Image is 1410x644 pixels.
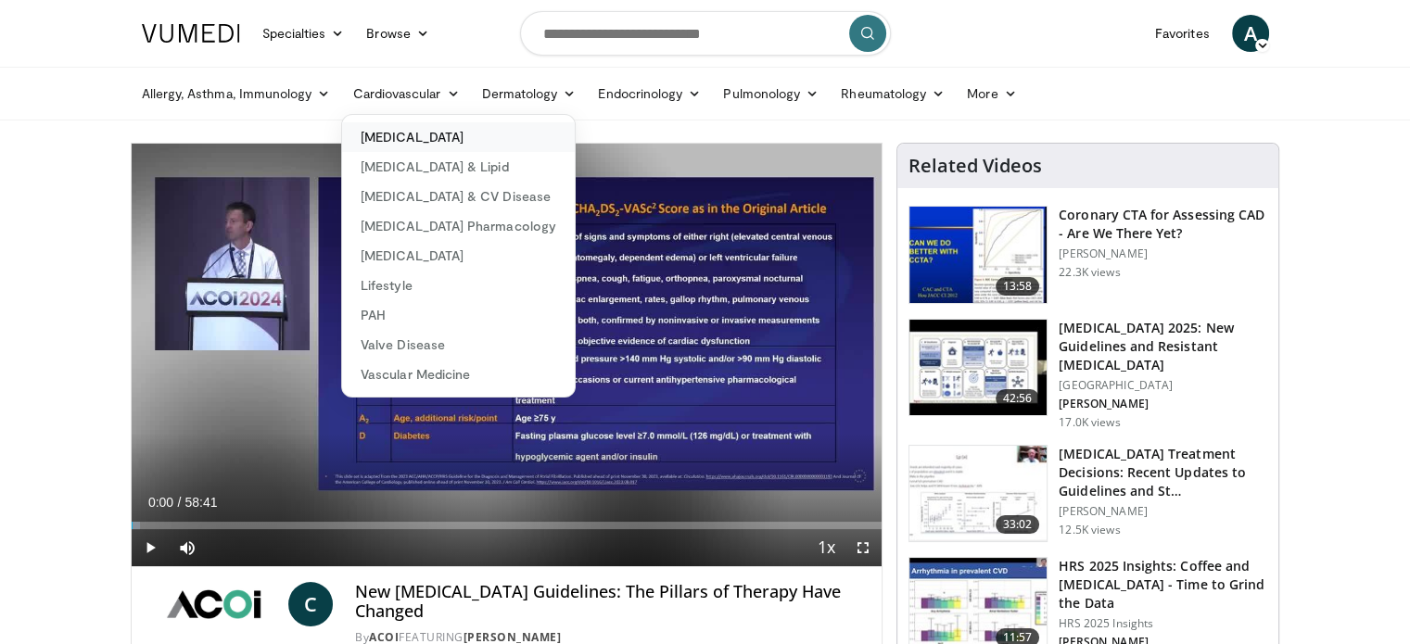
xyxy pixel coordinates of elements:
h3: [MEDICAL_DATA] 2025: New Guidelines and Resistant [MEDICAL_DATA] [1059,319,1267,374]
a: Browse [355,15,440,52]
img: 6f79f02c-3240-4454-8beb-49f61d478177.150x105_q85_crop-smart_upscale.jpg [909,446,1047,542]
p: 12.5K views [1059,523,1120,537]
a: [MEDICAL_DATA] & Lipid [342,152,575,182]
img: 34b2b9a4-89e5-4b8c-b553-8a638b61a706.150x105_q85_crop-smart_upscale.jpg [909,207,1047,303]
button: Fullscreen [845,529,882,566]
h3: [MEDICAL_DATA] Treatment Decisions: Recent Updates to Guidelines and St… [1059,445,1267,500]
button: Playback Rate [807,529,845,566]
a: 33:02 [MEDICAL_DATA] Treatment Decisions: Recent Updates to Guidelines and St… [PERSON_NAME] 12.5... [908,445,1267,543]
p: 22.3K views [1059,265,1120,280]
a: PAH [342,300,575,330]
a: Dermatology [471,75,588,112]
a: Rheumatology [830,75,956,112]
span: 58:41 [184,495,217,510]
p: [PERSON_NAME] [1059,246,1267,261]
a: Specialties [251,15,356,52]
button: Mute [169,529,206,566]
a: Favorites [1144,15,1221,52]
p: [GEOGRAPHIC_DATA] [1059,378,1267,393]
p: 17.0K views [1059,415,1120,430]
a: Lifestyle [342,271,575,300]
a: [MEDICAL_DATA] [342,241,575,271]
h4: New [MEDICAL_DATA] Guidelines: The Pillars of Therapy Have Changed [355,582,867,622]
a: [MEDICAL_DATA] & CV Disease [342,182,575,211]
span: 0:00 [148,495,173,510]
a: [MEDICAL_DATA] [342,122,575,152]
a: Allergy, Asthma, Immunology [131,75,342,112]
img: ACOI [146,582,281,626]
span: 42:56 [996,389,1040,408]
a: 42:56 [MEDICAL_DATA] 2025: New Guidelines and Resistant [MEDICAL_DATA] [GEOGRAPHIC_DATA] [PERSON_... [908,319,1267,430]
a: More [956,75,1027,112]
h3: HRS 2025 Insights: Coffee and [MEDICAL_DATA] - Time to Grind the Data [1059,557,1267,612]
p: [PERSON_NAME] [1059,504,1267,519]
p: HRS 2025 Insights [1059,616,1267,631]
span: / [178,495,182,510]
p: [PERSON_NAME] [1059,397,1267,411]
video-js: Video Player [132,144,883,567]
img: 280bcb39-0f4e-42eb-9c44-b41b9262a277.150x105_q85_crop-smart_upscale.jpg [909,320,1047,416]
a: Vascular Medicine [342,360,575,389]
h4: Related Videos [908,155,1042,177]
span: 13:58 [996,277,1040,296]
a: C [288,582,333,626]
a: Valve Disease [342,330,575,360]
a: [MEDICAL_DATA] Pharmacology [342,211,575,241]
button: Play [132,529,169,566]
div: Progress Bar [132,522,883,529]
a: Endocrinology [587,75,712,112]
img: VuMedi Logo [142,24,240,43]
span: 33:02 [996,515,1040,534]
input: Search topics, interventions [520,11,891,56]
a: Cardiovascular [341,75,470,112]
h3: Coronary CTA for Assessing CAD - Are We There Yet? [1059,206,1267,243]
a: Pulmonology [712,75,830,112]
a: A [1232,15,1269,52]
a: 13:58 Coronary CTA for Assessing CAD - Are We There Yet? [PERSON_NAME] 22.3K views [908,206,1267,304]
